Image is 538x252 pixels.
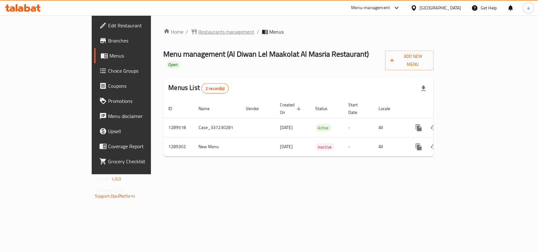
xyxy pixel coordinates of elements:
[164,47,369,61] span: Menu management ( Al Diwan Lel Maakolat Al Masria Restaurant )
[280,101,303,116] span: Created On
[94,154,182,169] a: Grocery Checklist
[108,22,176,29] span: Edit Restaurant
[199,28,255,36] span: Restaurants management
[169,83,229,93] h2: Menus List
[191,28,255,36] a: Restaurants management
[108,82,176,90] span: Coupons
[280,123,293,132] span: [DATE]
[385,51,434,70] button: Add New Menu
[164,99,477,157] table: enhanced table
[269,28,284,36] span: Menus
[108,37,176,44] span: Branches
[344,137,374,156] td: -
[390,53,429,68] span: Add New Menu
[108,158,176,165] span: Grocery Checklist
[416,81,431,96] div: Export file
[108,67,176,75] span: Choice Groups
[411,120,426,135] button: more
[349,101,366,116] span: Start Date
[374,137,406,156] td: All
[194,118,241,137] td: Case_337230281
[108,143,176,150] span: Coverage Report
[315,143,334,151] div: Inactive
[109,52,176,59] span: Menus
[95,192,135,200] a: Support.OpsPlatform
[280,143,293,151] span: [DATE]
[194,137,241,156] td: New Menu
[199,105,218,112] span: Name
[315,124,332,132] div: Active
[111,175,121,183] span: 1.0.0
[257,28,259,36] li: /
[94,18,182,33] a: Edit Restaurant
[202,86,229,92] span: 2 record(s)
[344,118,374,137] td: -
[315,124,332,132] span: Active
[374,118,406,137] td: All
[108,112,176,120] span: Menu disclaimer
[94,48,182,63] a: Menus
[527,4,529,11] span: a
[94,124,182,139] a: Upsell
[95,186,124,194] span: Get support on:
[94,139,182,154] a: Coverage Report
[379,105,399,112] span: Locale
[94,109,182,124] a: Menu disclaimer
[186,28,188,36] li: /
[411,139,426,154] button: more
[315,105,336,112] span: Status
[169,105,181,112] span: ID
[95,175,110,183] span: Version:
[406,99,477,118] th: Actions
[351,4,390,12] div: Menu-management
[164,28,434,36] nav: breadcrumb
[94,93,182,109] a: Promotions
[420,4,461,11] div: [GEOGRAPHIC_DATA]
[315,143,334,151] span: Inactive
[426,120,442,135] button: Change Status
[108,97,176,105] span: Promotions
[94,63,182,78] a: Choice Groups
[426,139,442,154] button: Change Status
[108,127,176,135] span: Upsell
[94,78,182,93] a: Coupons
[246,105,268,112] span: Vendor
[201,83,229,93] div: Total records count
[94,33,182,48] a: Branches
